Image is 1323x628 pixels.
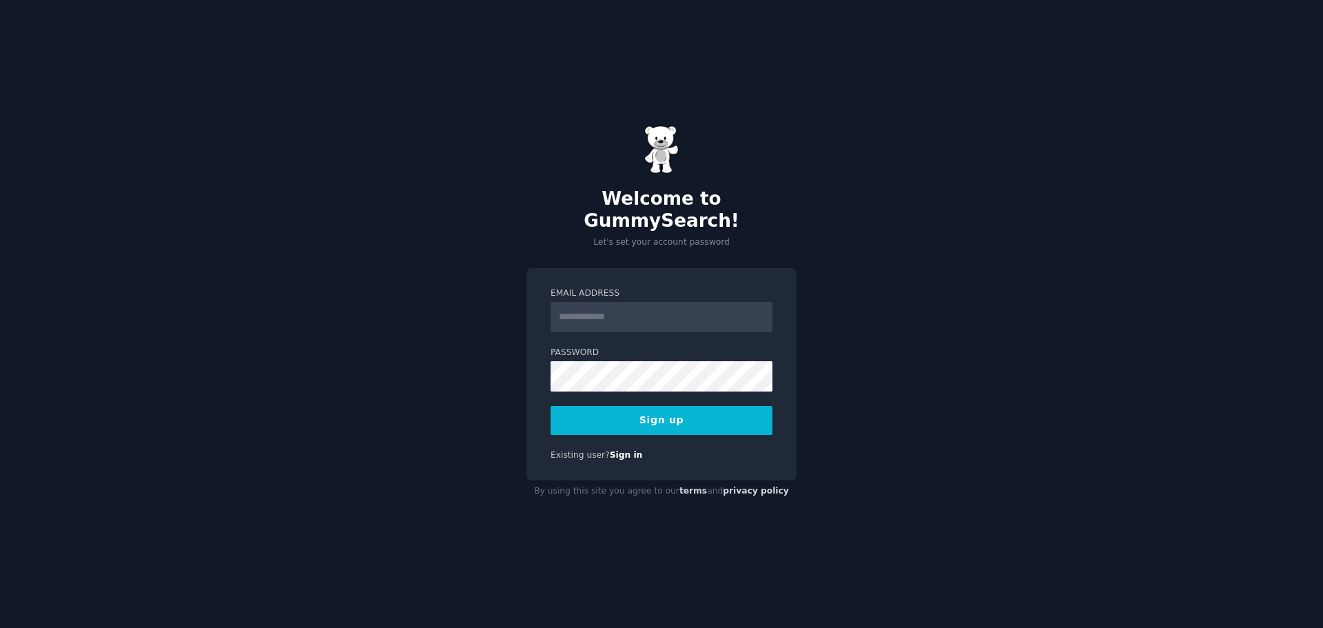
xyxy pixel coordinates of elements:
[610,450,643,460] a: Sign in
[644,125,679,174] img: Gummy Bear
[551,450,610,460] span: Existing user?
[526,236,797,249] p: Let's set your account password
[551,406,772,435] button: Sign up
[679,486,707,496] a: terms
[551,347,772,359] label: Password
[526,480,797,503] div: By using this site you agree to our and
[723,486,789,496] a: privacy policy
[551,287,772,300] label: Email Address
[526,188,797,232] h2: Welcome to GummySearch!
